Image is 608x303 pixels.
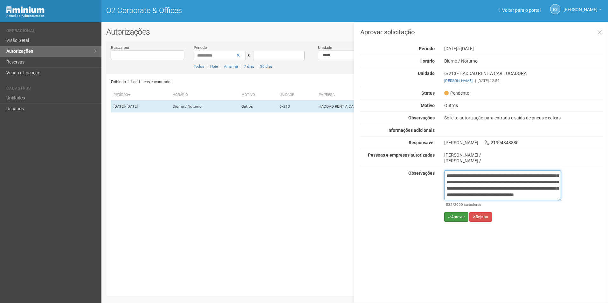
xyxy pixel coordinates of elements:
div: Solicito autorização para entrada e saída de pneus e caixas [439,115,608,121]
a: [PERSON_NAME] [563,8,602,13]
a: 7 dias [244,64,254,69]
th: Unidade [277,90,316,100]
strong: Motivo [421,103,435,108]
button: Aprovar [444,212,468,222]
strong: Status [421,91,435,96]
strong: Informações adicionais [387,128,435,133]
div: Outros [439,103,608,108]
a: Amanhã [224,64,238,69]
a: Voltar para o portal [498,8,541,13]
strong: Unidade [418,71,435,76]
td: Diurno / Noturno [170,100,239,113]
label: Período [194,45,207,50]
span: | [207,64,208,69]
a: Fechar [593,26,606,39]
div: 6/213 - HADDAD RENT A CAR LOCADORA [439,71,608,84]
div: [PERSON_NAME] / [444,158,603,164]
label: Unidade [318,45,332,50]
strong: Período [419,46,435,51]
span: a [248,52,251,57]
label: Buscar por [111,45,129,50]
span: | [220,64,221,69]
th: Motivo [239,90,277,100]
div: Diurno / Noturno [439,58,608,64]
td: HADDAD RENT A CAR LOCADORA [316,100,443,113]
li: Cadastros [6,86,97,93]
td: 6/213 [277,100,316,113]
th: Período [111,90,170,100]
li: Operacional [6,29,97,35]
h1: O2 Corporate & Offices [106,6,350,15]
strong: Observações [408,115,435,120]
th: Horário [170,90,239,100]
th: Empresa [316,90,443,100]
div: [PERSON_NAME] / [444,152,603,158]
span: a [DATE] [457,46,474,51]
span: | [240,64,241,69]
div: [DATE] 12:59 [444,78,603,84]
span: - [DATE] [125,104,138,109]
span: | [257,64,258,69]
strong: Observações [408,171,435,176]
span: | [475,78,476,83]
a: 30 dias [260,64,273,69]
span: 532 [446,202,453,207]
button: Rejeitar [469,212,492,222]
td: [DATE] [111,100,170,113]
div: Exibindo 1-1 de 1 itens encontrados [111,77,353,87]
td: Outros [239,100,277,113]
strong: Horário [419,58,435,64]
strong: Responsável [409,140,435,145]
a: Todos [194,64,204,69]
span: Rayssa Soares Ribeiro [563,1,598,12]
h2: Autorizações [106,27,603,37]
h3: Aprovar solicitação [360,29,603,35]
div: Painel do Administrador [6,13,97,19]
strong: Pessoas e empresas autorizadas [368,152,435,158]
div: /2000 caracteres [446,202,559,207]
div: [DATE] [439,46,608,51]
a: RS [550,4,560,14]
a: Hoje [210,64,218,69]
span: Pendente [444,90,469,96]
a: [PERSON_NAME] [444,78,473,83]
img: Minium [6,6,45,13]
div: [PERSON_NAME] 21994848880 [439,140,608,145]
